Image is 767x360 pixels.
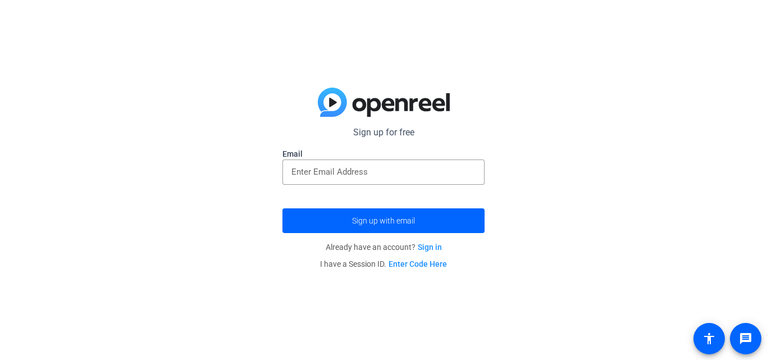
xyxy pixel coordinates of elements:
a: Sign in [418,243,442,252]
span: I have a Session ID. [320,259,447,268]
mat-icon: accessibility [702,332,716,345]
input: Enter Email Address [291,165,476,179]
p: Sign up for free [282,126,485,139]
label: Email [282,148,485,160]
img: blue-gradient.svg [318,88,450,117]
button: Sign up with email [282,208,485,233]
mat-icon: message [739,332,752,345]
span: Already have an account? [326,243,442,252]
a: Enter Code Here [389,259,447,268]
